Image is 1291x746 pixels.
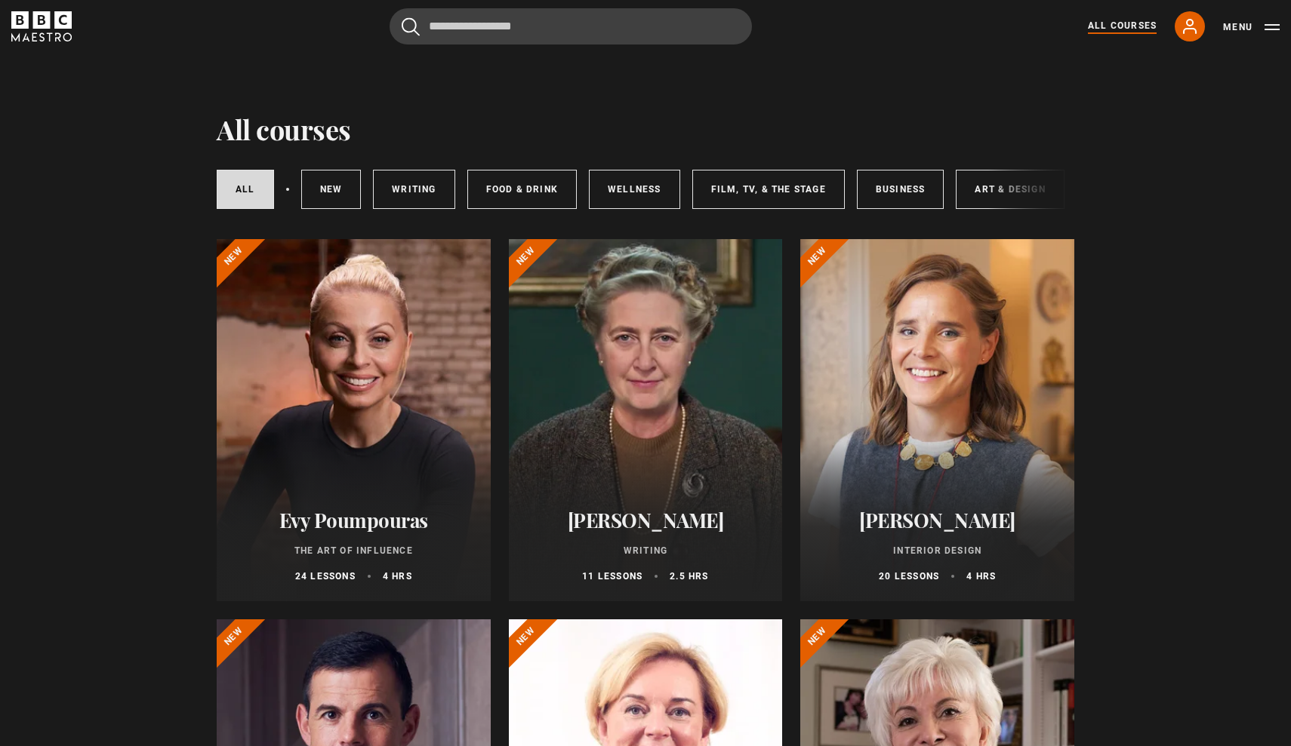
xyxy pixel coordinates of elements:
[800,239,1074,601] a: [PERSON_NAME] Interior Design 20 lessons 4 hrs New
[818,544,1056,557] p: Interior Design
[589,170,680,209] a: Wellness
[956,170,1064,209] a: Art & Design
[1223,20,1280,35] button: Toggle navigation
[879,569,939,583] p: 20 lessons
[373,170,454,209] a: Writing
[295,569,356,583] p: 24 lessons
[692,170,845,209] a: Film, TV, & The Stage
[217,239,491,601] a: Evy Poumpouras The Art of Influence 24 lessons 4 hrs New
[1088,19,1157,34] a: All Courses
[527,508,765,532] h2: [PERSON_NAME]
[235,544,473,557] p: The Art of Influence
[402,17,420,36] button: Submit the search query
[383,569,412,583] p: 4 hrs
[301,170,362,209] a: New
[11,11,72,41] svg: BBC Maestro
[235,508,473,532] h2: Evy Poumpouras
[966,569,996,583] p: 4 hrs
[527,544,765,557] p: Writing
[857,170,944,209] a: Business
[467,170,577,209] a: Food & Drink
[217,170,274,209] a: All
[217,113,351,145] h1: All courses
[390,8,752,45] input: Search
[582,569,642,583] p: 11 lessons
[818,508,1056,532] h2: [PERSON_NAME]
[670,569,708,583] p: 2.5 hrs
[509,239,783,601] a: [PERSON_NAME] Writing 11 lessons 2.5 hrs New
